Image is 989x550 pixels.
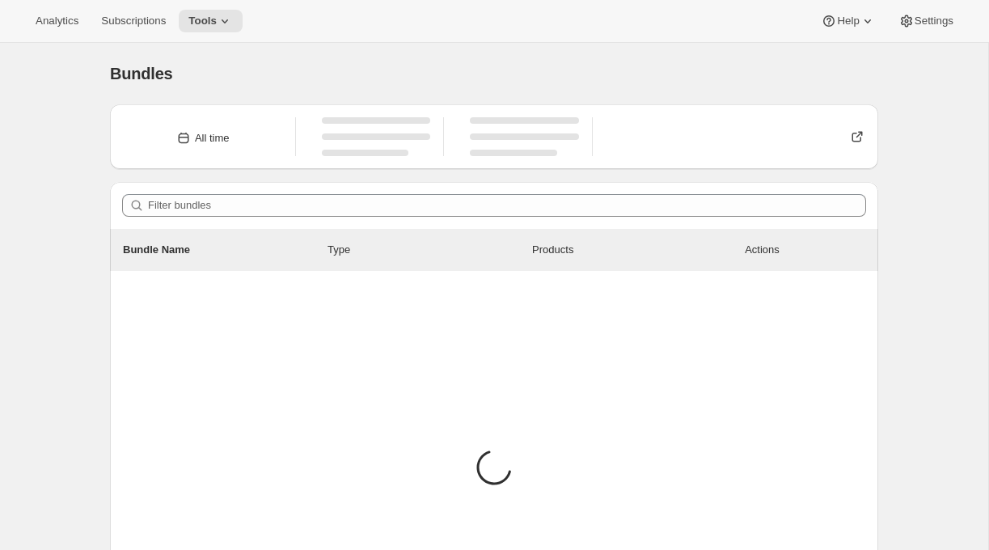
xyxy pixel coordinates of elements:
[837,15,859,27] span: Help
[91,10,175,32] button: Subscriptions
[195,130,230,146] div: All time
[915,15,953,27] span: Settings
[110,65,173,82] span: Bundles
[101,15,166,27] span: Subscriptions
[179,10,243,32] button: Tools
[328,242,532,258] div: Type
[26,10,88,32] button: Analytics
[188,15,217,27] span: Tools
[36,15,78,27] span: Analytics
[123,242,328,258] p: Bundle Name
[745,242,865,258] div: Actions
[532,242,737,258] div: Products
[889,10,963,32] button: Settings
[811,10,885,32] button: Help
[148,194,866,217] input: Filter bundles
